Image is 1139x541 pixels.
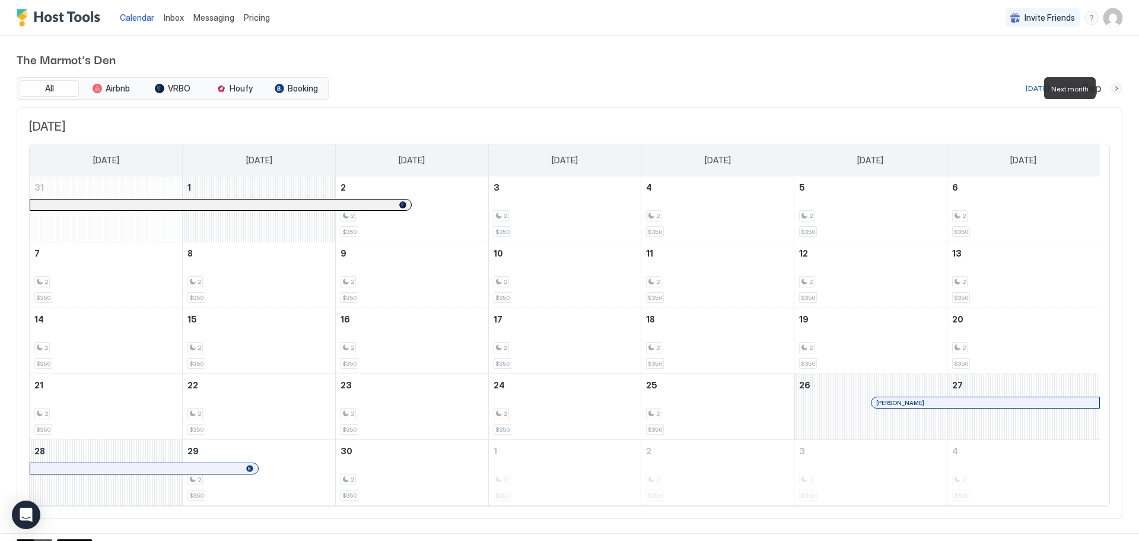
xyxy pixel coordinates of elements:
[998,144,1048,176] a: Saturday
[962,278,966,286] span: 2
[244,12,270,23] span: Pricing
[646,248,653,258] span: 11
[30,440,182,462] a: September 28, 2025
[641,176,794,198] a: September 4, 2025
[17,9,106,27] div: Host Tools Logo
[801,228,815,236] span: $350
[1084,11,1099,25] div: menu
[30,374,182,396] a: September 21, 2025
[30,440,183,506] td: September 28, 2025
[809,278,813,286] span: 2
[794,242,947,308] td: September 12, 2025
[30,308,182,330] a: September 14, 2025
[20,80,79,97] button: All
[947,440,1100,462] a: October 4, 2025
[641,176,794,242] td: September 4, 2025
[341,182,346,192] span: 2
[143,80,202,97] button: VRBO
[351,410,354,417] span: 2
[341,314,350,324] span: 16
[504,344,507,352] span: 2
[489,242,641,264] a: September 10, 2025
[81,80,141,97] button: Airbnb
[947,242,1100,264] a: September 13, 2025
[34,446,45,456] span: 28
[30,242,183,308] td: September 7, 2025
[504,212,507,220] span: 2
[952,182,958,192] span: 6
[954,228,968,236] span: $350
[845,144,895,176] a: Friday
[183,176,335,198] a: September 1, 2025
[336,440,488,462] a: September 30, 2025
[947,308,1100,330] a: September 20, 2025
[794,242,947,264] a: September 12, 2025
[488,374,641,440] td: September 24, 2025
[641,374,794,440] td: September 25, 2025
[44,344,48,352] span: 2
[34,248,40,258] span: 7
[189,426,203,434] span: $350
[335,176,488,242] td: September 2, 2025
[641,242,794,308] td: September 11, 2025
[234,144,284,176] a: Monday
[120,11,154,24] a: Calendar
[495,228,510,236] span: $350
[183,440,336,506] td: September 29, 2025
[17,77,329,100] div: tab-group
[336,176,488,198] a: September 2, 2025
[336,242,488,264] a: September 9, 2025
[30,176,183,242] td: August 31, 2025
[494,314,502,324] span: 17
[164,12,184,23] span: Inbox
[504,410,507,417] span: 2
[504,278,507,286] span: 2
[351,278,354,286] span: 2
[30,242,182,264] a: September 7, 2025
[183,242,336,308] td: September 8, 2025
[266,80,326,97] button: Booking
[183,176,336,242] td: September 1, 2025
[36,294,50,302] span: $350
[952,380,963,390] span: 27
[876,399,1095,407] div: [PERSON_NAME]
[183,374,335,396] a: September 22, 2025
[794,440,947,462] a: October 3, 2025
[495,294,510,302] span: $350
[494,446,497,456] span: 1
[183,374,336,440] td: September 22, 2025
[794,308,947,374] td: September 19, 2025
[494,380,505,390] span: 24
[351,212,354,220] span: 2
[648,228,662,236] span: $350
[693,144,743,176] a: Thursday
[30,308,183,374] td: September 14, 2025
[641,308,794,330] a: September 18, 2025
[495,426,510,434] span: $350
[189,492,203,499] span: $350
[947,440,1100,506] td: October 4, 2025
[17,50,1122,68] span: The Marmot's Den
[656,278,660,286] span: 2
[1051,84,1089,93] span: Next month
[646,314,655,324] span: 18
[342,294,357,302] span: $350
[399,155,425,166] span: [DATE]
[168,83,190,94] span: VRBO
[656,410,660,417] span: 2
[495,360,510,368] span: $350
[1010,155,1036,166] span: [DATE]
[187,446,199,456] span: 29
[1024,81,1051,96] button: [DATE]
[1026,83,1049,94] div: [DATE]
[876,399,924,407] span: [PERSON_NAME]
[193,12,234,23] span: Messaging
[30,374,183,440] td: September 21, 2025
[489,176,641,198] a: September 3, 2025
[648,360,662,368] span: $350
[198,344,201,352] span: 2
[341,446,352,456] span: 30
[351,344,354,352] span: 2
[336,308,488,330] a: September 16, 2025
[183,308,336,374] td: September 15, 2025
